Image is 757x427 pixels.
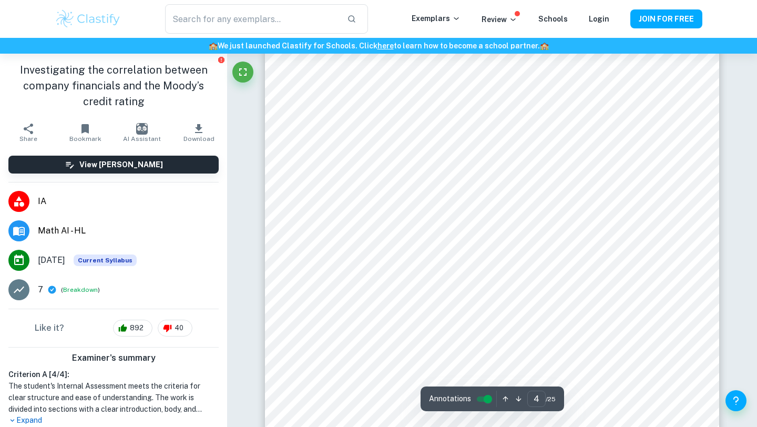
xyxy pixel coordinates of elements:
h6: Examiner's summary [4,352,223,364]
button: AI Assistant [114,118,170,147]
div: This exemplar is based on the current syllabus. Feel free to refer to it for inspiration/ideas wh... [74,255,137,266]
h6: We just launched Clastify for Schools. Click to learn how to become a school partner. [2,40,755,52]
button: Bookmark [57,118,114,147]
h6: View [PERSON_NAME] [79,159,163,170]
span: 892 [124,323,149,333]
h1: The student's Internal Assessment meets the criteria for clear structure and ease of understandin... [8,380,219,415]
span: [DATE] [38,254,65,267]
img: AI Assistant [136,123,148,135]
span: Math AI - HL [38,225,219,237]
button: JOIN FOR FREE [630,9,702,28]
span: ( ) [61,285,100,295]
span: Bookmark [69,135,101,143]
p: Review [482,14,517,25]
button: Fullscreen [232,62,253,83]
button: Breakdown [63,285,98,294]
span: 🏫 [540,42,549,50]
p: Expand [8,415,219,426]
span: Share [19,135,37,143]
span: 40 [169,323,189,333]
span: 🏫 [209,42,218,50]
span: Download [183,135,214,143]
div: 40 [158,320,192,337]
a: Login [589,15,609,23]
span: / 25 [546,394,556,404]
span: Current Syllabus [74,255,137,266]
span: AI Assistant [123,135,161,143]
h1: Investigating the correlation between company financials and the Moody’s credit rating [8,62,219,109]
button: Report issue [217,56,225,64]
h6: Like it? [35,322,64,334]
button: View [PERSON_NAME] [8,156,219,174]
p: Exemplars [412,13,461,24]
img: Clastify logo [55,8,121,29]
span: Annotations [429,393,471,404]
button: Help and Feedback [725,390,746,411]
span: IA [38,195,219,208]
div: 892 [113,320,152,337]
a: Schools [538,15,568,23]
input: Search for any exemplars... [165,4,339,34]
button: Download [170,118,227,147]
p: 7 [38,283,43,296]
a: here [377,42,394,50]
h6: Criterion A [ 4 / 4 ]: [8,369,219,380]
